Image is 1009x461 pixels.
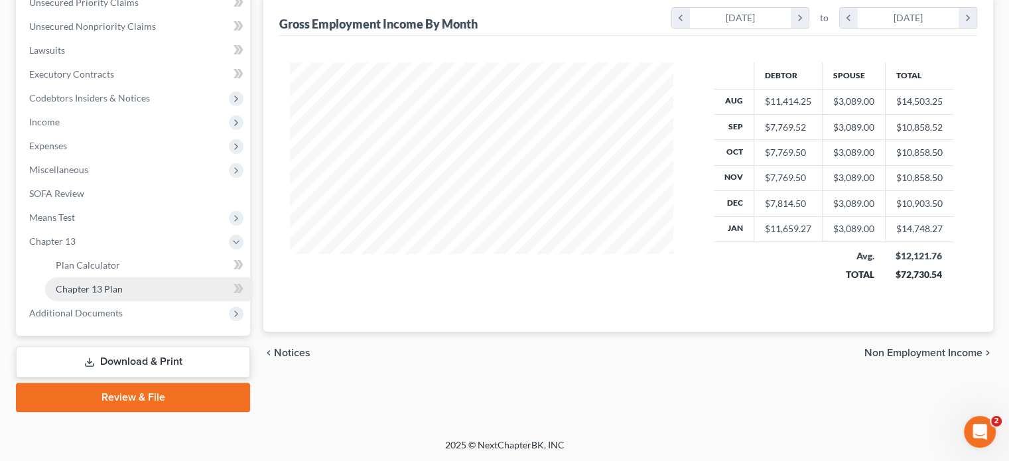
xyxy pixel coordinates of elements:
[896,268,943,281] div: $72,730.54
[840,8,858,28] i: chevron_left
[672,8,690,28] i: chevron_left
[885,114,953,139] td: $10,858.52
[29,164,88,175] span: Miscellaneous
[833,121,874,134] div: $3,089.00
[714,89,754,114] th: Aug
[833,197,874,210] div: $3,089.00
[714,165,754,190] th: Nov
[864,348,993,358] button: Non Employment Income chevron_right
[16,383,250,412] a: Review & File
[765,146,811,159] div: $7,769.50
[822,62,885,89] th: Spouse
[29,140,67,151] span: Expenses
[833,95,874,108] div: $3,089.00
[56,283,123,295] span: Chapter 13 Plan
[19,15,250,38] a: Unsecured Nonpriority Claims
[714,140,754,165] th: Oct
[864,348,982,358] span: Non Employment Income
[29,92,150,103] span: Codebtors Insiders & Notices
[964,416,996,448] iframe: Intercom live chat
[791,8,809,28] i: chevron_right
[833,146,874,159] div: $3,089.00
[714,216,754,241] th: Jan
[274,348,310,358] span: Notices
[858,8,959,28] div: [DATE]
[45,253,250,277] a: Plan Calculator
[896,249,943,263] div: $12,121.76
[765,197,811,210] div: $7,814.50
[885,62,953,89] th: Total
[690,8,791,28] div: [DATE]
[29,116,60,127] span: Income
[16,346,250,377] a: Download & Print
[45,277,250,301] a: Chapter 13 Plan
[982,348,993,358] i: chevron_right
[833,249,874,263] div: Avg.
[765,95,811,108] div: $11,414.25
[765,121,811,134] div: $7,769.52
[29,188,84,199] span: SOFA Review
[19,182,250,206] a: SOFA Review
[29,44,65,56] span: Lawsuits
[885,140,953,165] td: $10,858.50
[765,171,811,184] div: $7,769.50
[29,68,114,80] span: Executory Contracts
[765,222,811,235] div: $11,659.27
[833,268,874,281] div: TOTAL
[29,235,76,247] span: Chapter 13
[56,259,120,271] span: Plan Calculator
[29,212,75,223] span: Means Test
[991,416,1002,427] span: 2
[959,8,976,28] i: chevron_right
[885,191,953,216] td: $10,903.50
[714,114,754,139] th: Sep
[714,191,754,216] th: Dec
[19,62,250,86] a: Executory Contracts
[263,348,274,358] i: chevron_left
[263,348,310,358] button: chevron_left Notices
[820,11,829,25] span: to
[19,38,250,62] a: Lawsuits
[29,21,156,32] span: Unsecured Nonpriority Claims
[885,165,953,190] td: $10,858.50
[833,222,874,235] div: $3,089.00
[279,16,478,32] div: Gross Employment Income By Month
[754,62,822,89] th: Debtor
[833,171,874,184] div: $3,089.00
[885,89,953,114] td: $14,503.25
[885,216,953,241] td: $14,748.27
[29,307,123,318] span: Additional Documents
